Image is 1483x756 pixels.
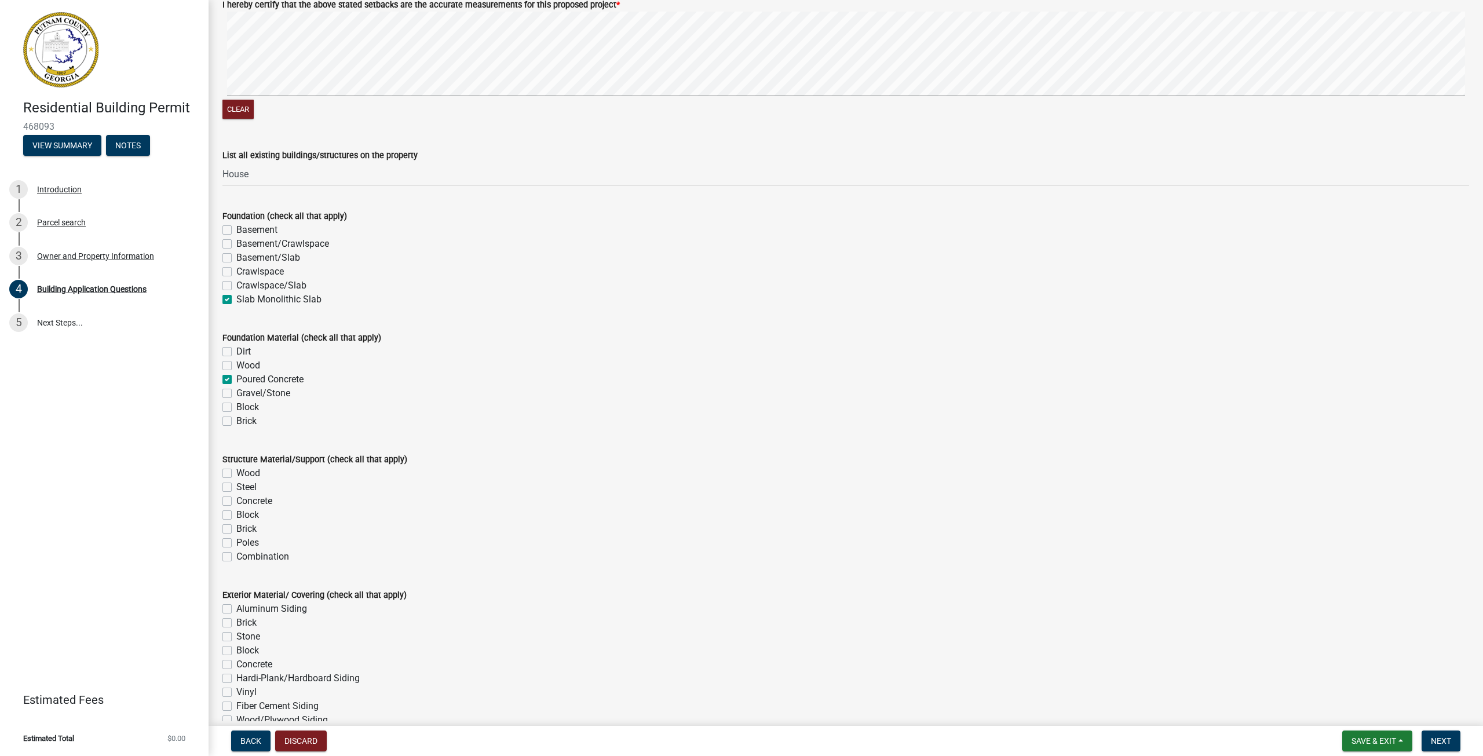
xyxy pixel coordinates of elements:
[236,372,304,386] label: Poured Concrete
[23,141,101,151] wm-modal-confirm: Summary
[240,736,261,746] span: Back
[236,508,259,522] label: Block
[167,735,185,742] span: $0.00
[37,252,154,260] div: Owner and Property Information
[236,345,251,359] label: Dirt
[1422,731,1460,751] button: Next
[236,223,277,237] label: Basement
[9,247,28,265] div: 3
[37,185,82,193] div: Introduction
[236,265,284,279] label: Crawlspace
[222,1,620,9] label: I hereby certify that the above stated setbacks are the accurate measurements for this proposed p...
[23,735,74,742] span: Estimated Total
[1342,731,1412,751] button: Save & Exit
[222,456,407,464] label: Structure Material/Support (check all that apply)
[236,550,289,564] label: Combination
[9,213,28,232] div: 2
[9,280,28,298] div: 4
[236,699,319,713] label: Fiber Cement Siding
[37,285,147,293] div: Building Application Questions
[236,522,257,536] label: Brick
[23,100,199,116] h4: Residential Building Permit
[222,100,254,119] button: Clear
[236,251,300,265] label: Basement/Slab
[222,152,418,160] label: List all existing buildings/structures on the property
[9,180,28,199] div: 1
[1431,736,1451,746] span: Next
[236,658,272,671] label: Concrete
[231,731,271,751] button: Back
[236,616,257,630] label: Brick
[236,713,328,727] label: Wood/Plywood Siding
[222,591,407,600] label: Exterior Material/ Covering (check all that apply)
[106,135,150,156] button: Notes
[106,141,150,151] wm-modal-confirm: Notes
[236,359,260,372] label: Wood
[222,334,381,342] label: Foundation Material (check all that apply)
[236,386,290,400] label: Gravel/Stone
[236,480,257,494] label: Steel
[236,685,257,699] label: Vinyl
[1351,736,1396,746] span: Save & Exit
[236,536,259,550] label: Poles
[236,644,259,658] label: Block
[236,671,360,685] label: Hardi-Plank/Hardboard Siding
[236,466,260,480] label: Wood
[222,213,347,221] label: Foundation (check all that apply)
[37,218,86,227] div: Parcel search
[236,630,260,644] label: Stone
[23,12,98,87] img: Putnam County, Georgia
[236,293,322,306] label: Slab Monolithic Slab
[236,602,307,616] label: Aluminum Siding
[9,313,28,332] div: 5
[275,731,327,751] button: Discard
[236,237,329,251] label: Basement/Crawlspace
[236,279,306,293] label: Crawlspace/Slab
[23,121,185,132] span: 468093
[9,688,190,711] a: Estimated Fees
[236,400,259,414] label: Block
[23,135,101,156] button: View Summary
[236,414,257,428] label: Brick
[236,494,272,508] label: Concrete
